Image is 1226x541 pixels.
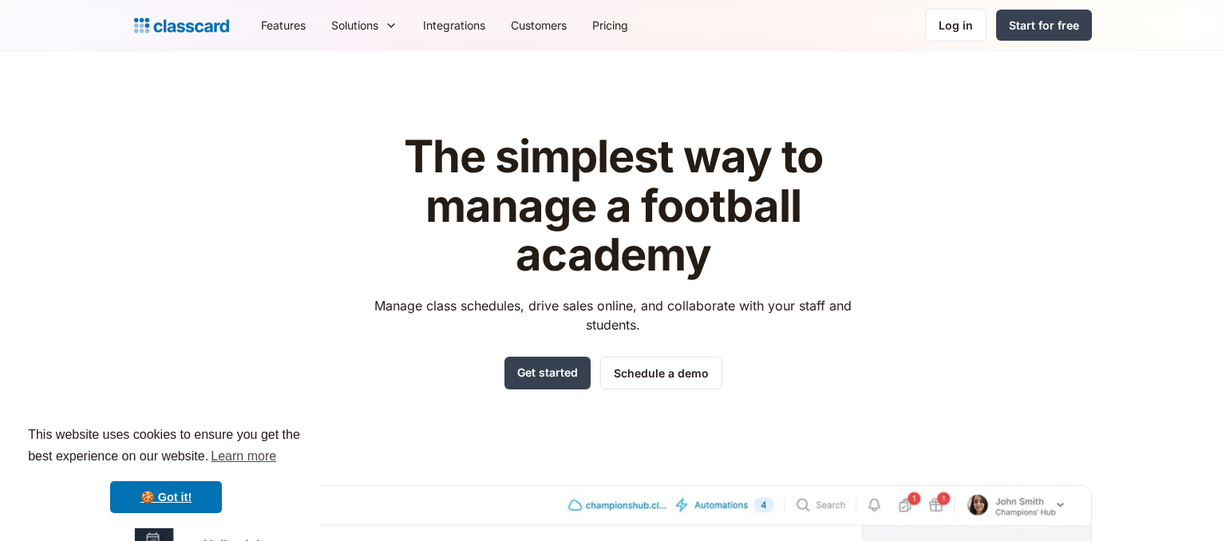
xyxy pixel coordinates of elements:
[110,481,222,513] a: dismiss cookie message
[579,7,641,43] a: Pricing
[208,444,279,468] a: learn more about cookies
[318,7,410,43] div: Solutions
[498,7,579,43] a: Customers
[600,357,722,389] a: Schedule a demo
[939,17,973,34] div: Log in
[134,14,229,37] a: home
[331,17,378,34] div: Solutions
[360,296,867,334] p: Manage class schedules, drive sales online, and collaborate with your staff and students.
[1009,17,1079,34] div: Start for free
[410,7,498,43] a: Integrations
[360,132,867,280] h1: The simplest way to manage a football academy
[996,10,1092,41] a: Start for free
[28,425,304,468] span: This website uses cookies to ensure you get the best experience on our website.
[13,410,319,528] div: cookieconsent
[925,9,987,41] a: Log in
[504,357,591,389] a: Get started
[248,7,318,43] a: Features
